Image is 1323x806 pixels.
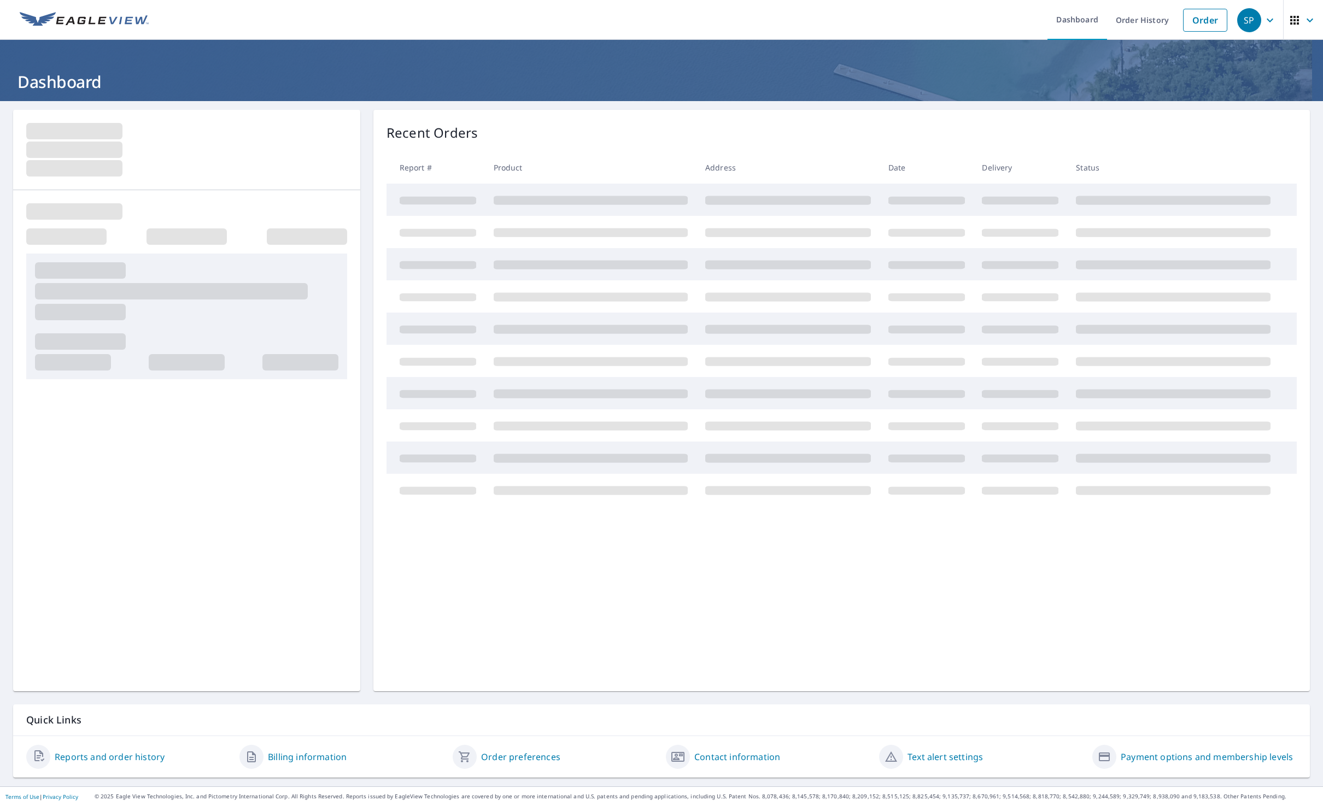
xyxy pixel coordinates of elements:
[5,793,39,801] a: Terms of Use
[20,12,149,28] img: EV Logo
[880,151,974,184] th: Date
[55,750,165,763] a: Reports and order history
[13,70,1310,93] h1: Dashboard
[387,123,478,143] p: Recent Orders
[5,793,78,800] p: |
[1183,9,1227,32] a: Order
[26,713,1297,727] p: Quick Links
[1121,750,1293,763] a: Payment options and membership levels
[268,750,347,763] a: Billing information
[1067,151,1279,184] th: Status
[908,750,983,763] a: Text alert settings
[485,151,696,184] th: Product
[481,750,560,763] a: Order preferences
[694,750,780,763] a: Contact information
[1237,8,1261,32] div: SP
[696,151,880,184] th: Address
[43,793,78,801] a: Privacy Policy
[387,151,485,184] th: Report #
[973,151,1067,184] th: Delivery
[95,792,1318,801] p: © 2025 Eagle View Technologies, Inc. and Pictometry International Corp. All Rights Reserved. Repo...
